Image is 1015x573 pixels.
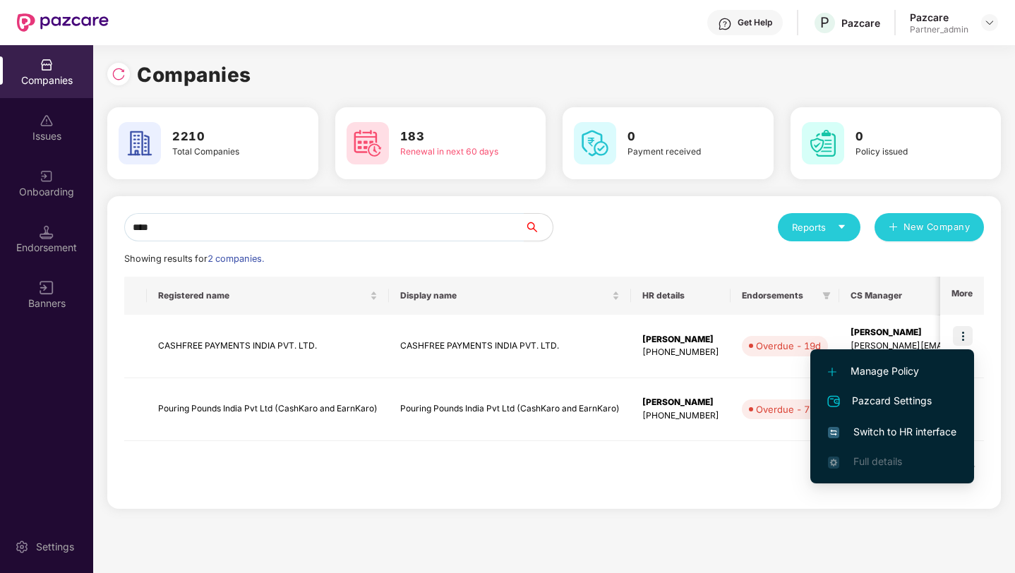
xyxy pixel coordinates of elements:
span: Registered name [158,290,367,301]
div: [PHONE_NUMBER] [642,346,719,359]
span: search [524,222,553,233]
h3: 0 [855,128,961,146]
button: search [524,213,553,241]
img: svg+xml;base64,PHN2ZyB4bWxucz0iaHR0cDovL3d3dy53My5vcmcvMjAwMC9zdmciIHdpZHRoPSIyNCIgaGVpZ2h0PSIyNC... [825,393,842,410]
img: icon [953,326,973,346]
img: svg+xml;base64,PHN2ZyB4bWxucz0iaHR0cDovL3d3dy53My5vcmcvMjAwMC9zdmciIHdpZHRoPSI2MCIgaGVpZ2h0PSI2MC... [347,122,389,164]
div: Overdue - 19d [756,339,821,353]
span: filter [822,291,831,300]
td: CASHFREE PAYMENTS INDIA PVT. LTD. [389,315,631,378]
img: svg+xml;base64,PHN2ZyB4bWxucz0iaHR0cDovL3d3dy53My5vcmcvMjAwMC9zdmciIHdpZHRoPSIxNiIgaGVpZ2h0PSIxNi... [828,427,839,438]
div: Settings [32,540,78,554]
img: New Pazcare Logo [17,13,109,32]
img: svg+xml;base64,PHN2ZyBpZD0iUmVsb2FkLTMyeDMyIiB4bWxucz0iaHR0cDovL3d3dy53My5vcmcvMjAwMC9zdmciIHdpZH... [112,67,126,81]
th: Display name [389,277,631,315]
h3: 2210 [172,128,277,146]
img: svg+xml;base64,PHN2ZyB3aWR0aD0iMjAiIGhlaWdodD0iMjAiIHZpZXdCb3g9IjAgMCAyMCAyMCIgZmlsbD0ibm9uZSIgeG... [40,169,54,183]
span: caret-down [837,222,846,231]
img: svg+xml;base64,PHN2ZyBpZD0iU2V0dGluZy0yMHgyMCIgeG1sbnM9Imh0dHA6Ly93d3cudzMub3JnLzIwMDAvc3ZnIiB3aW... [15,540,29,554]
span: Showing results for [124,253,264,264]
img: svg+xml;base64,PHN2ZyBpZD0iQ29tcGFuaWVzIiB4bWxucz0iaHR0cDovL3d3dy53My5vcmcvMjAwMC9zdmciIHdpZHRoPS... [40,58,54,72]
div: Pazcare [841,16,880,30]
img: svg+xml;base64,PHN2ZyBpZD0iRHJvcGRvd24tMzJ4MzIiIHhtbG5zPSJodHRwOi8vd3d3LnczLm9yZy8yMDAwL3N2ZyIgd2... [984,17,995,28]
div: Renewal in next 60 days [400,145,505,159]
span: plus [889,222,898,234]
span: Endorsements [742,290,817,301]
img: svg+xml;base64,PHN2ZyB4bWxucz0iaHR0cDovL3d3dy53My5vcmcvMjAwMC9zdmciIHdpZHRoPSIxMi4yMDEiIGhlaWdodD... [828,368,836,376]
th: Registered name [147,277,389,315]
td: Pouring Pounds India Pvt Ltd (CashKaro and EarnKaro) [389,378,631,442]
span: 2 companies. [208,253,264,264]
span: Manage Policy [828,363,956,379]
th: HR details [631,277,731,315]
h3: 0 [627,128,733,146]
div: Overdue - 78d [756,402,821,416]
div: Pazcare [910,11,968,24]
img: svg+xml;base64,PHN2ZyB4bWxucz0iaHR0cDovL3d3dy53My5vcmcvMjAwMC9zdmciIHdpZHRoPSI2MCIgaGVpZ2h0PSI2MC... [119,122,161,164]
td: Pouring Pounds India Pvt Ltd (CashKaro and EarnKaro) [147,378,389,442]
img: svg+xml;base64,PHN2ZyBpZD0iSGVscC0zMngzMiIgeG1sbnM9Imh0dHA6Ly93d3cudzMub3JnLzIwMDAvc3ZnIiB3aWR0aD... [718,17,732,31]
div: [PERSON_NAME] [642,333,719,346]
span: Full details [853,455,902,467]
img: svg+xml;base64,PHN2ZyBpZD0iSXNzdWVzX2Rpc2FibGVkIiB4bWxucz0iaHR0cDovL3d3dy53My5vcmcvMjAwMC9zdmciIH... [40,114,54,128]
div: Get Help [738,17,772,28]
div: Policy issued [855,145,961,159]
div: Reports [792,220,846,234]
h1: Companies [137,59,251,90]
img: svg+xml;base64,PHN2ZyB4bWxucz0iaHR0cDovL3d3dy53My5vcmcvMjAwMC9zdmciIHdpZHRoPSI2MCIgaGVpZ2h0PSI2MC... [802,122,844,164]
button: plusNew Company [875,213,984,241]
img: svg+xml;base64,PHN2ZyB4bWxucz0iaHR0cDovL3d3dy53My5vcmcvMjAwMC9zdmciIHdpZHRoPSIxNi4zNjMiIGhlaWdodD... [828,457,839,468]
span: Display name [400,290,609,301]
img: svg+xml;base64,PHN2ZyB3aWR0aD0iMTQuNSIgaGVpZ2h0PSIxNC41IiB2aWV3Qm94PSIwIDAgMTYgMTYiIGZpbGw9Im5vbm... [40,225,54,239]
div: Payment received [627,145,733,159]
div: [PHONE_NUMBER] [642,409,719,423]
span: Switch to HR interface [828,424,956,440]
h3: 183 [400,128,505,146]
span: Pazcard Settings [828,393,956,410]
div: [PERSON_NAME] [642,396,719,409]
span: filter [819,287,834,304]
div: Total Companies [172,145,277,159]
img: svg+xml;base64,PHN2ZyB3aWR0aD0iMTYiIGhlaWdodD0iMTYiIHZpZXdCb3g9IjAgMCAxNiAxNiIgZmlsbD0ibm9uZSIgeG... [40,281,54,295]
td: CASHFREE PAYMENTS INDIA PVT. LTD. [147,315,389,378]
th: More [940,277,984,315]
div: Partner_admin [910,24,968,35]
span: New Company [903,220,971,234]
span: P [820,14,829,31]
img: svg+xml;base64,PHN2ZyB4bWxucz0iaHR0cDovL3d3dy53My5vcmcvMjAwMC9zdmciIHdpZHRoPSI2MCIgaGVpZ2h0PSI2MC... [574,122,616,164]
